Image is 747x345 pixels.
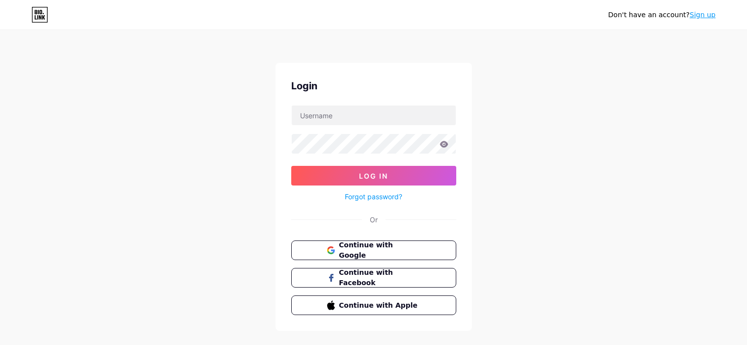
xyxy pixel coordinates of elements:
[339,267,420,288] span: Continue with Facebook
[291,240,456,260] button: Continue with Google
[291,79,456,93] div: Login
[608,10,716,20] div: Don't have an account?
[339,240,420,261] span: Continue with Google
[359,172,388,180] span: Log In
[370,214,378,225] div: Or
[339,300,420,311] span: Continue with Apple
[291,268,456,288] button: Continue with Facebook
[292,106,456,125] input: Username
[291,295,456,315] button: Continue with Apple
[291,166,456,186] button: Log In
[345,191,402,202] a: Forgot password?
[690,11,716,19] a: Sign up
